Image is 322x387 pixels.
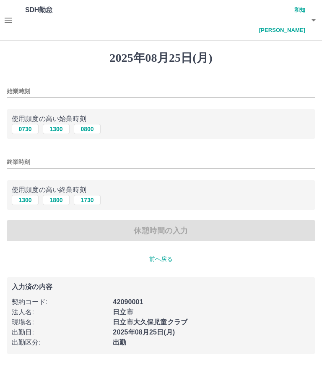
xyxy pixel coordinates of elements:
[7,255,315,263] p: 前へ戻る
[113,339,126,346] b: 出勤
[12,195,39,205] button: 1300
[74,124,101,134] button: 0800
[12,317,108,327] p: 現場名 :
[74,195,101,205] button: 1730
[43,124,70,134] button: 1300
[7,51,315,65] h1: 2025年08月25日(月)
[113,298,143,305] b: 42090001
[12,185,310,195] p: 使用頻度の高い終業時刻
[12,284,310,290] p: 入力済の内容
[113,319,187,326] b: 日立市大久保児童クラブ
[12,114,310,124] p: 使用頻度の高い始業時刻
[12,327,108,337] p: 出勤日 :
[12,124,39,134] button: 0730
[12,297,108,307] p: 契約コード :
[113,329,175,336] b: 2025年08月25日(月)
[12,337,108,348] p: 出勤区分 :
[113,308,133,316] b: 日立市
[12,307,108,317] p: 法人名 :
[43,195,70,205] button: 1800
